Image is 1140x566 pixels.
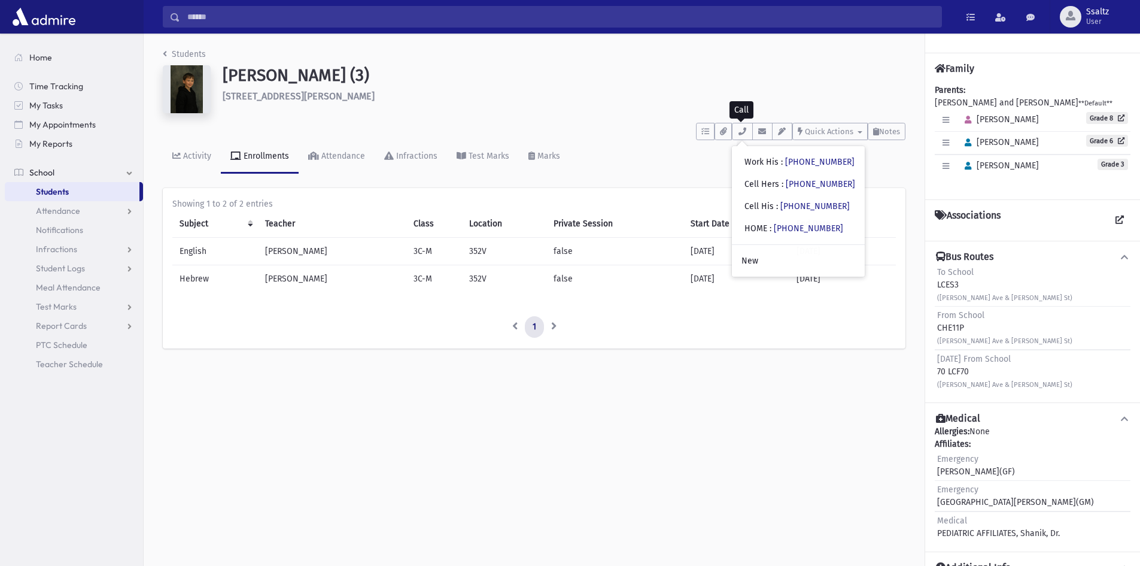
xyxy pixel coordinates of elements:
[776,201,778,211] span: :
[937,294,1072,302] small: ([PERSON_NAME] Ave & [PERSON_NAME] St)
[770,223,771,234] span: :
[29,81,83,92] span: Time Tracking
[744,200,850,213] div: Cell His
[29,119,96,130] span: My Appointments
[36,282,101,293] span: Meal Attendance
[447,140,519,174] a: Test Marks
[5,278,143,297] a: Meal Attendance
[729,101,753,119] div: Call
[163,140,221,174] a: Activity
[805,127,853,136] span: Quick Actions
[172,265,258,293] td: Hebrew
[5,220,143,240] a: Notifications
[172,210,258,238] th: Subject
[172,198,896,210] div: Showing 1 to 2 of 2 entries
[936,251,993,264] h4: Bus Routes
[935,210,1001,231] h4: Associations
[466,151,509,161] div: Test Marks
[241,151,289,161] div: Enrollments
[936,413,980,425] h4: Medical
[5,316,143,335] a: Report Cards
[5,115,143,134] a: My Appointments
[5,201,143,220] a: Attendance
[879,127,900,136] span: Notes
[10,5,78,29] img: AdmirePro
[36,186,69,197] span: Students
[774,223,843,234] a: [PHONE_NUMBER]
[935,251,1130,264] button: Bus Routes
[937,354,1011,364] span: [DATE] From School
[937,514,1060,540] div: PEDIATRIC AFFILIATES, Shanik, Dr.
[789,265,896,293] td: [DATE]
[935,84,1130,190] div: [PERSON_NAME] and [PERSON_NAME]
[546,210,684,238] th: Private Session
[935,439,971,449] b: Affiliates:
[785,157,855,167] a: [PHONE_NUMBER]
[36,320,87,331] span: Report Cards
[935,63,974,74] h4: Family
[732,250,865,272] a: New
[375,140,447,174] a: Infractions
[519,140,570,174] a: Marks
[172,238,258,265] td: English
[462,238,546,265] td: 352V
[780,201,850,211] a: [PHONE_NUMBER]
[36,301,77,312] span: Test Marks
[36,263,85,274] span: Student Logs
[394,151,437,161] div: Infractions
[782,179,783,189] span: :
[36,359,103,370] span: Teacher Schedule
[180,6,941,28] input: Search
[5,355,143,374] a: Teacher Schedule
[221,140,299,174] a: Enrollments
[786,179,855,189] a: [PHONE_NUMBER]
[781,157,783,167] span: :
[258,210,407,238] th: Teacher
[223,90,905,102] h6: [STREET_ADDRESS][PERSON_NAME]
[937,483,1094,509] div: [GEOGRAPHIC_DATA][PERSON_NAME](GM)
[406,210,462,238] th: Class
[319,151,365,161] div: Attendance
[462,265,546,293] td: 352V
[462,210,546,238] th: Location
[937,485,978,495] span: Emergency
[406,238,462,265] td: 3C-M
[5,77,143,96] a: Time Tracking
[5,134,143,153] a: My Reports
[1098,159,1128,170] span: Grade 3
[1086,7,1109,17] span: Ssaltz
[937,453,1015,478] div: [PERSON_NAME](GF)
[546,265,684,293] td: false
[223,65,905,86] h1: [PERSON_NAME] (3)
[29,167,54,178] span: School
[181,151,211,161] div: Activity
[935,425,1130,542] div: None
[937,310,984,320] span: From School
[36,205,80,216] span: Attendance
[744,178,855,190] div: Cell Hers
[258,238,407,265] td: [PERSON_NAME]
[683,238,789,265] td: [DATE]
[546,238,684,265] td: false
[683,210,789,238] th: Start Date
[959,161,1039,171] span: [PERSON_NAME]
[937,266,1072,304] div: LCES3
[29,52,52,63] span: Home
[683,265,789,293] td: [DATE]
[935,85,965,95] b: Parents:
[937,454,978,464] span: Emergency
[935,413,1130,425] button: Medical
[959,137,1039,147] span: [PERSON_NAME]
[1109,210,1130,231] a: View all Associations
[1086,112,1128,124] a: Grade 8
[937,516,967,526] span: Medical
[868,123,905,140] button: Notes
[5,240,143,259] a: Infractions
[937,267,974,277] span: To School
[5,163,143,182] a: School
[5,48,143,67] a: Home
[744,222,843,235] div: HOME
[5,182,139,201] a: Students
[937,353,1072,391] div: 70 LCF70
[29,138,72,149] span: My Reports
